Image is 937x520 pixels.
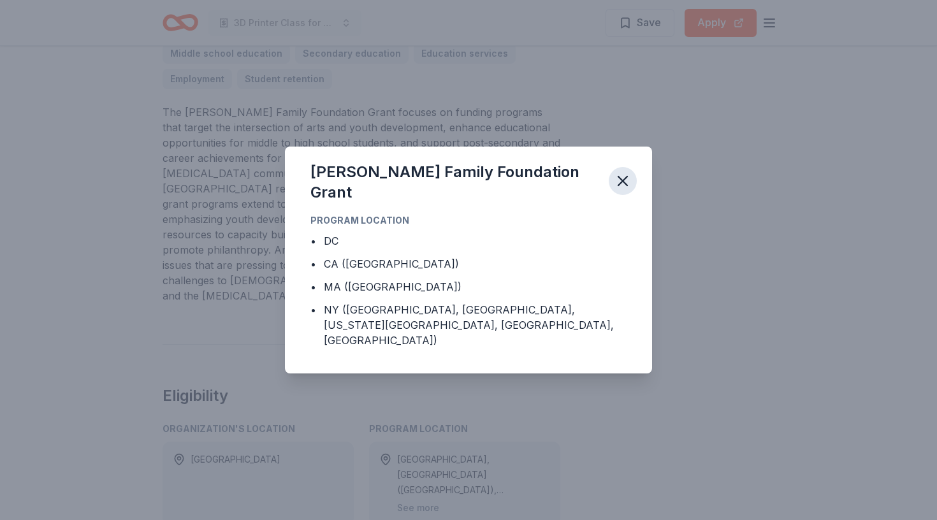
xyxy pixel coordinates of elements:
div: DC [324,233,338,249]
div: MA ([GEOGRAPHIC_DATA]) [324,279,461,294]
div: NY ([GEOGRAPHIC_DATA], [GEOGRAPHIC_DATA], [US_STATE][GEOGRAPHIC_DATA], [GEOGRAPHIC_DATA], [GEOGRA... [324,302,627,348]
div: • [310,256,316,271]
div: • [310,279,316,294]
div: • [310,233,316,249]
div: [PERSON_NAME] Family Foundation Grant [310,162,599,203]
div: Program Location [310,213,627,228]
div: CA ([GEOGRAPHIC_DATA]) [324,256,459,271]
div: • [310,302,316,317]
